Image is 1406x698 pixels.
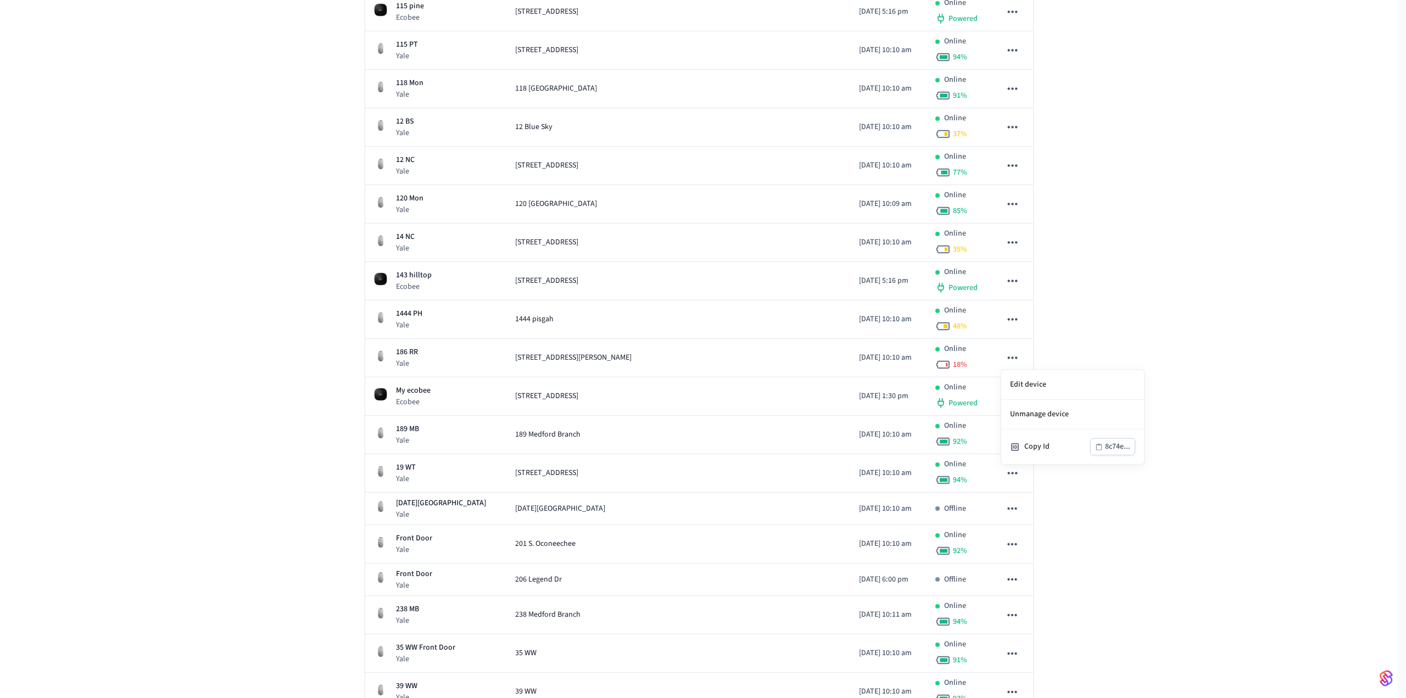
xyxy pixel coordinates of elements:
[1024,441,1090,453] div: Copy Id
[1090,438,1135,455] button: 8c74e...
[1001,400,1144,429] li: Unmanage device
[1105,440,1130,454] div: 8c74e...
[1001,370,1144,400] li: Edit device
[1380,669,1393,687] img: SeamLogoGradient.69752ec5.svg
